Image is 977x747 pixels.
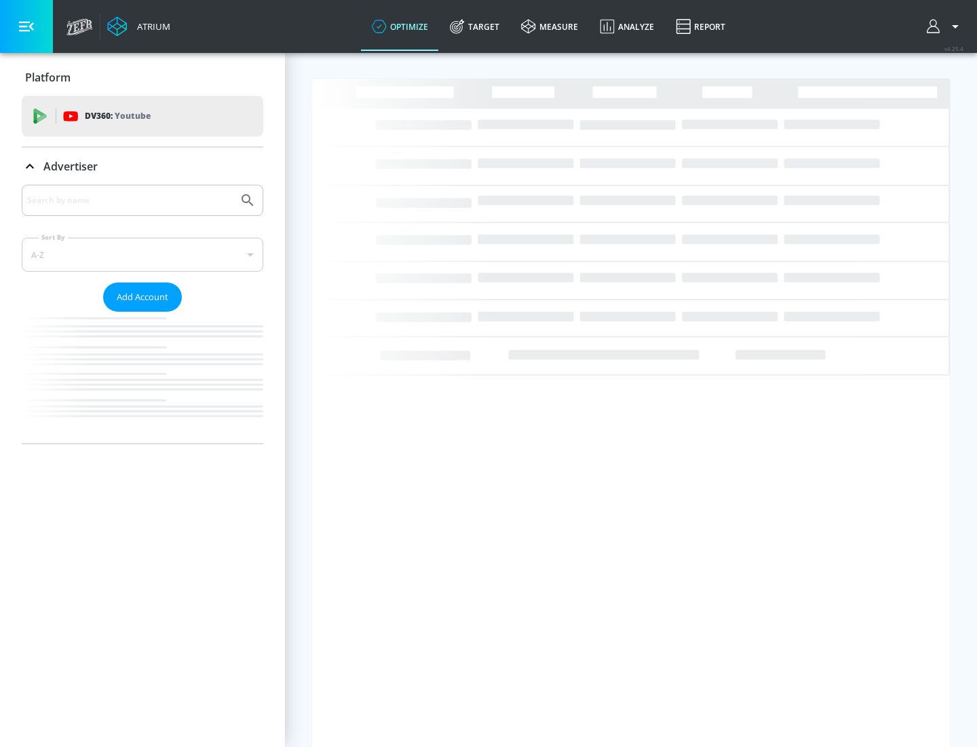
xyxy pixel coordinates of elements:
a: Analyze [589,2,665,51]
div: Atrium [132,20,170,33]
div: Advertiser [22,185,263,443]
div: Advertiser [22,147,263,185]
span: Add Account [117,289,168,305]
label: Sort By [39,233,68,242]
div: DV360: Youtube [22,96,263,136]
div: A-Z [22,238,263,272]
nav: list of Advertiser [22,312,263,443]
p: DV360: [85,109,151,124]
a: optimize [361,2,439,51]
a: Atrium [107,16,170,37]
a: Target [439,2,510,51]
a: measure [510,2,589,51]
p: Platform [25,70,71,85]
span: v 4.25.4 [944,45,963,52]
div: Platform [22,58,263,96]
a: Report [665,2,736,51]
input: Search by name [27,192,233,209]
p: Youtube [115,109,151,123]
button: Add Account [103,283,182,312]
p: Advertiser [43,159,98,174]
